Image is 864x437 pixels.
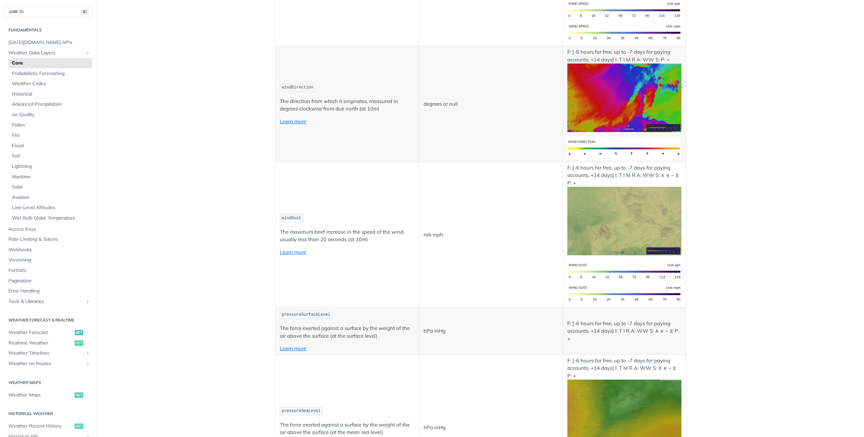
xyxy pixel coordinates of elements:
p: degrees or null [424,100,558,108]
p: The force exerted against a surface by the weight of the air above the surface (at the mean sea l... [280,421,414,436]
button: Show subpages for Weather on Routes [85,361,90,366]
span: Rate Limiting & Tokens [8,236,90,243]
button: JUMP TO⌘/ [5,7,92,17]
span: Probabilistic Forecasting [12,70,90,77]
h2: Fundamentals [5,27,92,33]
a: Learn more [280,118,306,125]
span: Weather Forecast [8,329,73,336]
span: Access Keys [8,226,90,233]
a: Probabilistic Forecasting [8,69,92,79]
a: Advanced Precipitation [8,99,92,109]
span: Weather Maps [8,392,73,399]
span: Historical [12,91,90,98]
span: Expand image [567,290,681,297]
span: Tools & Libraries [8,298,83,305]
span: [DATE][DOMAIN_NAME] APIs [8,39,90,46]
a: Tools & LibrariesShow subpages for Tools & Libraries [5,297,92,307]
a: Fire [8,130,92,140]
a: Soil [8,151,92,161]
p: F: [-6 hours for free, up to -7 days for paying accounts, +14 days] I: T I M R A: WW S: P: + [567,48,681,132]
span: Solar [12,184,90,190]
span: Expand image [567,268,681,274]
span: Advanced Precipitation [12,101,90,108]
span: windGust [282,216,301,221]
p: hPa inHg [424,327,558,335]
a: [DATE][DOMAIN_NAME] APIs [5,37,92,48]
a: Versioning [5,255,92,265]
a: Weather TimelinesShow subpages for Weather Timelines [5,348,92,358]
span: Soil [12,153,90,159]
span: Webhooks [8,247,90,253]
a: Weather Data LayersHide subpages for Weather Data Layers [5,48,92,58]
span: Weather Codes [12,80,90,87]
a: Rate Limiting & Tokens [5,234,92,245]
span: Expand image [567,145,681,151]
span: Wet Bulb Globe Temperature [12,215,90,222]
span: Maritime [12,174,90,180]
span: Weather Recent History [8,423,73,430]
a: Lightning [8,161,92,172]
span: Low-Level Altitudes [12,204,90,211]
a: Air Quality [8,110,92,120]
a: Learn more [280,345,306,352]
span: Expand image [567,6,681,13]
span: Versioning [8,257,90,263]
button: Show subpages for Weather Timelines [85,351,90,356]
span: Pagination [8,278,90,284]
span: get [75,340,83,346]
a: Pagination [5,276,92,286]
a: Webhooks [5,245,92,255]
p: F: [-6 hours for free, up to -7 days for paying accounts, +14 days] I: T I M R A: WW S: ∧ ∨ ~ ⧖ P: + [567,164,681,255]
a: Formats [5,265,92,276]
p: The maximum brief increase in the speed of the wind, usually less than 20 seconds (at 10m) [280,228,414,243]
p: hPa inHg [424,424,558,432]
span: pressureSurfaceLevel [282,312,330,317]
button: Hide subpages for Weather Data Layers [85,50,90,56]
a: Historical [8,89,92,99]
span: Flood [12,143,90,149]
a: Flood [8,141,92,151]
h2: Historical Weather [5,411,92,417]
a: Weather Codes [8,79,92,89]
span: Fire [12,132,90,139]
span: Aviation [12,194,90,201]
span: Expand image [567,29,681,35]
a: Weather Forecastget [5,328,92,338]
a: Realtime Weatherget [5,338,92,348]
a: Pollen [8,120,92,130]
span: Expand image [567,410,681,416]
span: Air Quality [12,111,90,118]
a: Core [8,58,92,68]
span: Pollen [12,122,90,129]
span: get [75,392,83,398]
span: Expand image [567,94,681,100]
span: Error Handling [8,288,90,294]
span: Expand image [567,217,681,224]
span: Weather Data Layers [8,50,83,56]
p: m/s mph [424,231,558,239]
h2: Weather Forecast & realtime [5,317,92,323]
a: Weather Recent Historyget [5,421,92,431]
span: Weather on Routes [8,360,83,367]
span: pressureSeaLevel [282,409,321,413]
p: F: [-6 hours for free, up to -7 days for paying accounts, +14 days] I: T I R A: WW S: ∧ ∨ ~ ⧖ P: + [567,320,681,343]
span: get [75,330,83,335]
span: Weather Timelines [8,350,83,357]
p: The force exerted against a surface by the weight of the air above the surface (at the surface le... [280,325,414,340]
span: Lightning [12,163,90,170]
a: Weather Mapsget [5,390,92,400]
p: The direction from which it originates, measured in degrees clockwise from due north (at 10m) [280,98,414,113]
a: Access Keys [5,224,92,234]
span: ⌘/ [81,9,88,15]
a: Wet Bulb Globe Temperature [8,213,92,223]
a: Solar [8,182,92,192]
h2: Weather Maps [5,380,92,386]
span: windDirection [282,85,314,90]
a: Learn more [280,249,306,255]
span: get [75,423,83,429]
a: Maritime [8,172,92,182]
span: Core [12,60,90,67]
a: Aviation [8,192,92,203]
span: Formats [8,267,90,274]
span: Realtime Weather [8,340,73,346]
